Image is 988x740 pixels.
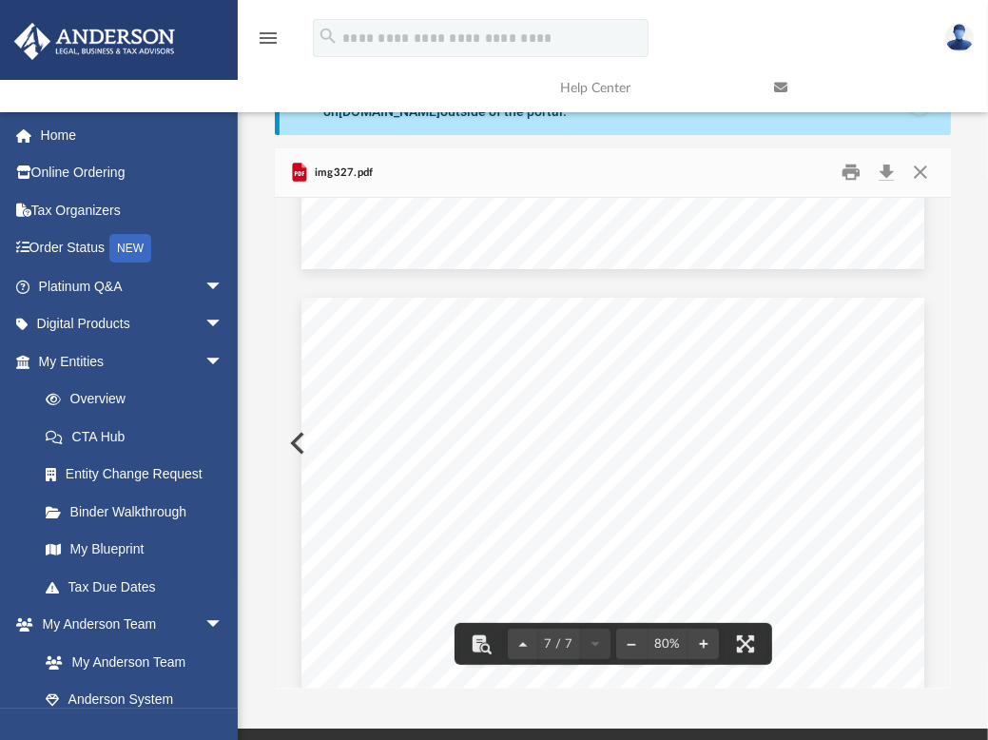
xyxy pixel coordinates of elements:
a: Order StatusNEW [13,229,252,268]
span: img327.pdf [311,165,374,182]
a: Help Center [546,50,760,126]
img: User Pic [945,24,974,51]
button: Previous File [275,417,317,470]
span: arrow_drop_down [204,267,242,306]
div: Preview [275,148,950,690]
a: [DOMAIN_NAME] [339,104,440,119]
a: Entity Change Request [27,456,252,494]
span: 7 / 7 [538,638,580,651]
a: My Entitiesarrow_drop_down [13,342,252,380]
a: Tax Due Dates [27,568,252,606]
button: Zoom in [688,623,719,665]
img: Anderson Advisors Platinum Portal [9,23,181,60]
button: Enter fullscreen [725,623,766,665]
button: Toggle findbar [460,623,502,665]
a: Overview [27,380,252,419]
span: arrow_drop_down [204,606,242,645]
a: Binder Walkthrough [27,493,252,531]
a: My Anderson Team [27,643,233,681]
span: arrow_drop_down [204,305,242,344]
div: NEW [109,234,151,263]
div: Current zoom level [647,638,688,651]
a: Tax Organizers [13,191,252,229]
a: Home [13,116,252,154]
a: Platinum Q&Aarrow_drop_down [13,267,252,305]
a: Digital Productsarrow_drop_down [13,305,252,343]
button: Close [903,158,938,187]
i: search [318,26,339,47]
i: menu [257,27,280,49]
div: Document Viewer [275,198,950,689]
a: menu [257,36,280,49]
a: Online Ordering [13,154,252,192]
button: Zoom out [616,623,647,665]
button: Download [870,158,904,187]
a: CTA Hub [27,418,252,456]
span: arrow_drop_down [204,342,242,381]
a: Anderson System [27,681,242,719]
button: Print [832,158,870,187]
a: My Anderson Teamarrow_drop_down [13,606,242,644]
div: File preview [275,198,950,689]
button: Previous page [508,623,538,665]
a: My Blueprint [27,531,242,569]
button: 7 / 7 [538,623,580,665]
